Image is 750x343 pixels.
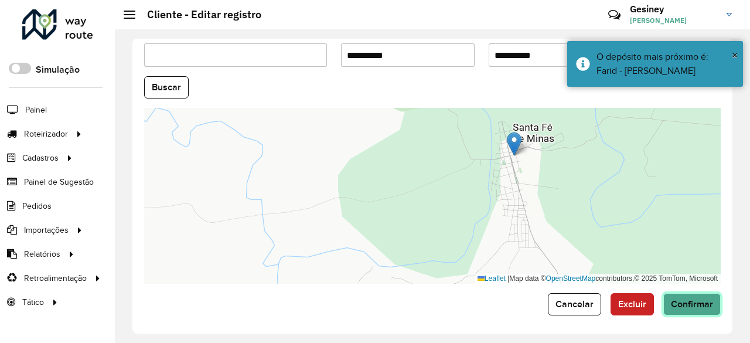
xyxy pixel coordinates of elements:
span: Tático [22,296,44,308]
button: Excluir [611,293,654,315]
span: [PERSON_NAME] [630,15,718,26]
span: | [507,274,509,283]
span: Cadastros [22,152,59,164]
span: Confirmar [671,299,713,309]
span: Pedidos [22,200,52,212]
span: Excluir [618,299,646,309]
img: Marker [507,132,521,156]
a: OpenStreetMap [546,274,596,283]
span: Relatórios [24,248,60,260]
button: Buscar [144,76,189,99]
div: O depósito mais próximo é: Farid - [PERSON_NAME] [596,50,734,78]
span: Importações [24,224,69,236]
span: Roteirizador [24,128,68,140]
span: Retroalimentação [24,272,87,284]
h3: Gesiney [630,4,718,15]
button: Close [732,46,738,64]
a: Leaflet [478,274,506,283]
button: Confirmar [663,293,721,315]
span: Cancelar [555,299,594,309]
span: × [732,49,738,62]
label: Simulação [36,63,80,77]
span: Painel [25,104,47,116]
div: Map data © contributors,© 2025 TomTom, Microsoft [475,274,721,284]
span: Painel de Sugestão [24,176,94,188]
button: Cancelar [548,293,601,315]
a: Contato Rápido [602,2,627,28]
h2: Cliente - Editar registro [135,8,261,21]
